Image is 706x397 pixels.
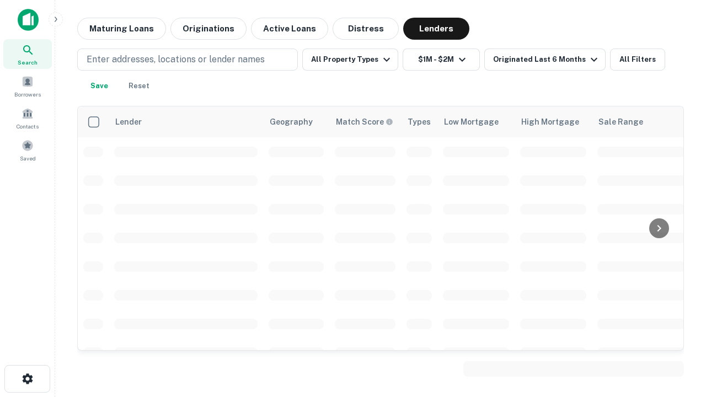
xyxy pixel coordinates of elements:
th: Capitalize uses an advanced AI algorithm to match your search with the best lender. The match sco... [329,106,401,137]
button: Reset [121,75,157,97]
button: Originated Last 6 Months [484,49,606,71]
a: Saved [3,135,52,165]
button: Maturing Loans [77,18,166,40]
div: High Mortgage [521,115,579,128]
div: Sale Range [598,115,643,128]
div: Low Mortgage [444,115,499,128]
h6: Match Score [336,116,391,128]
button: Lenders [403,18,469,40]
img: capitalize-icon.png [18,9,39,31]
th: Geography [263,106,329,137]
button: $1M - $2M [403,49,480,71]
button: Originations [170,18,247,40]
div: Lender [115,115,142,128]
div: Capitalize uses an advanced AI algorithm to match your search with the best lender. The match sco... [336,116,393,128]
th: Lender [109,106,263,137]
a: Search [3,39,52,69]
a: Borrowers [3,71,52,101]
iframe: Chat Widget [651,309,706,362]
button: Distress [333,18,399,40]
span: Saved [20,154,36,163]
span: Borrowers [14,90,41,99]
th: Sale Range [592,106,691,137]
th: Types [401,106,437,137]
button: Save your search to get updates of matches that match your search criteria. [82,75,117,97]
button: Active Loans [251,18,328,40]
th: High Mortgage [515,106,592,137]
a: Contacts [3,103,52,133]
div: Types [408,115,431,128]
button: All Property Types [302,49,398,71]
button: Enter addresses, locations or lender names [77,49,298,71]
button: All Filters [610,49,665,71]
div: Geography [270,115,313,128]
span: Contacts [17,122,39,131]
p: Enter addresses, locations or lender names [87,53,265,66]
span: Search [18,58,38,67]
th: Low Mortgage [437,106,515,137]
div: Originated Last 6 Months [493,53,601,66]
